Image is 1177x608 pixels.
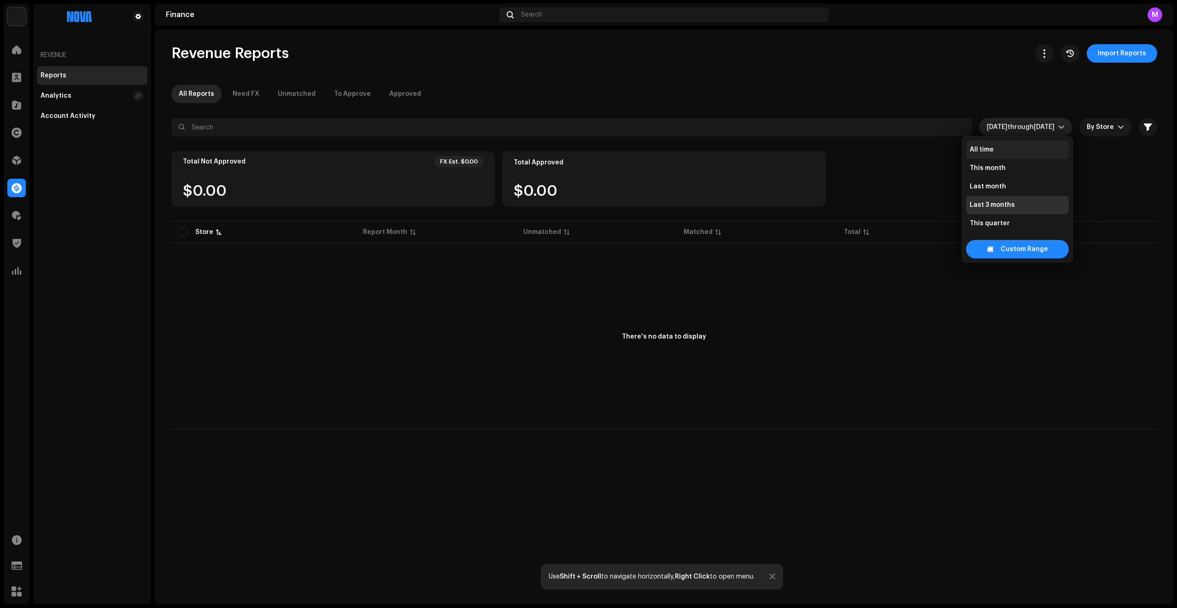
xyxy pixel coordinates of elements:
div: M [1148,7,1162,22]
div: Need FX [233,85,259,103]
div: dropdown trigger [1118,118,1124,136]
span: By Store [1087,118,1118,136]
div: Reports [41,72,66,79]
span: Last 3 months [987,118,1058,136]
span: through [1007,124,1034,130]
span: Last 3 months [970,200,1015,210]
span: Import Reports [1098,44,1146,63]
strong: Right Click [675,573,710,580]
span: [DATE] [1034,124,1054,130]
img: f5159e88-6796-4381-9ef9-795c40184c13 [7,7,26,26]
li: All time [966,140,1069,159]
div: Analytics [41,92,71,99]
div: There's no data to display [622,332,706,342]
span: All time [970,145,994,154]
li: This quarter [966,214,1069,233]
span: Revenue Reports [171,44,289,63]
button: Import Reports [1087,44,1157,63]
re-m-nav-item: Analytics [37,87,147,105]
re-m-nav-item: Account Activity [37,107,147,125]
div: Total Approved [514,159,563,166]
div: Finance [166,11,496,18]
span: This quarter [970,219,1010,228]
span: This month [970,164,1006,173]
span: [DATE] [987,124,1007,130]
div: Account Activity [41,112,95,120]
span: Custom Range [1001,240,1048,258]
span: Last month [970,182,1006,191]
li: Last 3 months [966,196,1069,214]
div: Use to navigate horizontally, to open menu. [549,573,755,580]
div: Unmatched [278,85,316,103]
div: FX Est. $0.00 [440,158,478,165]
li: Last quarter [966,233,1069,251]
div: dropdown trigger [1058,118,1065,136]
div: To Approve [334,85,371,103]
strong: Shift + Scroll [560,573,601,580]
li: Last month [966,177,1069,196]
span: Search [521,11,542,18]
re-m-nav-item: Reports [37,66,147,85]
ul: Option List [962,137,1072,310]
re-a-nav-header: Revenue [37,44,147,66]
li: This month [966,159,1069,177]
img: 8db28948-3eae-414d-85d0-81e76db8b66b [41,11,118,22]
div: All Reports [179,85,214,103]
div: Total Not Approved [183,158,246,165]
div: Approved [389,85,421,103]
input: Search [171,118,972,136]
